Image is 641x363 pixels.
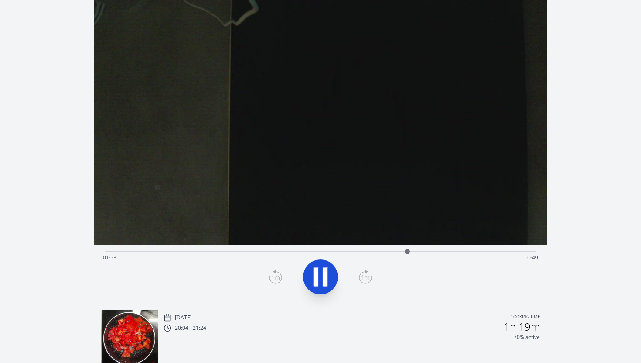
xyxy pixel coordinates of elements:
[175,325,206,332] p: 20:04 - 21:24
[511,314,540,322] p: Cooking time
[504,322,540,332] h2: 1h 19m
[175,314,192,321] p: [DATE]
[525,254,538,261] span: 00:49
[514,334,540,341] p: 70% active
[103,254,116,261] span: 01:53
